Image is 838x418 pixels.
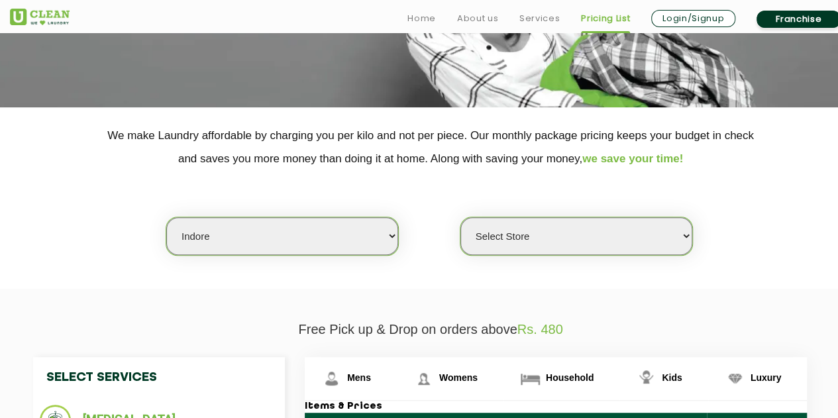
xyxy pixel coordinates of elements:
a: About us [457,11,498,26]
a: Pricing List [581,11,630,26]
span: Luxury [751,372,782,383]
img: Household [519,367,542,390]
a: Login/Signup [651,10,735,27]
h3: Items & Prices [305,401,807,413]
span: Rs. 480 [517,322,563,337]
span: Mens [347,372,371,383]
img: Womens [412,367,435,390]
span: we save your time! [582,152,683,165]
span: Womens [439,372,478,383]
img: Luxury [723,367,747,390]
img: UClean Laundry and Dry Cleaning [10,9,70,25]
a: Home [407,11,436,26]
h4: Select Services [33,357,285,398]
span: Household [546,372,594,383]
a: Services [519,11,560,26]
span: Kids [662,372,682,383]
img: Mens [320,367,343,390]
img: Kids [635,367,658,390]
